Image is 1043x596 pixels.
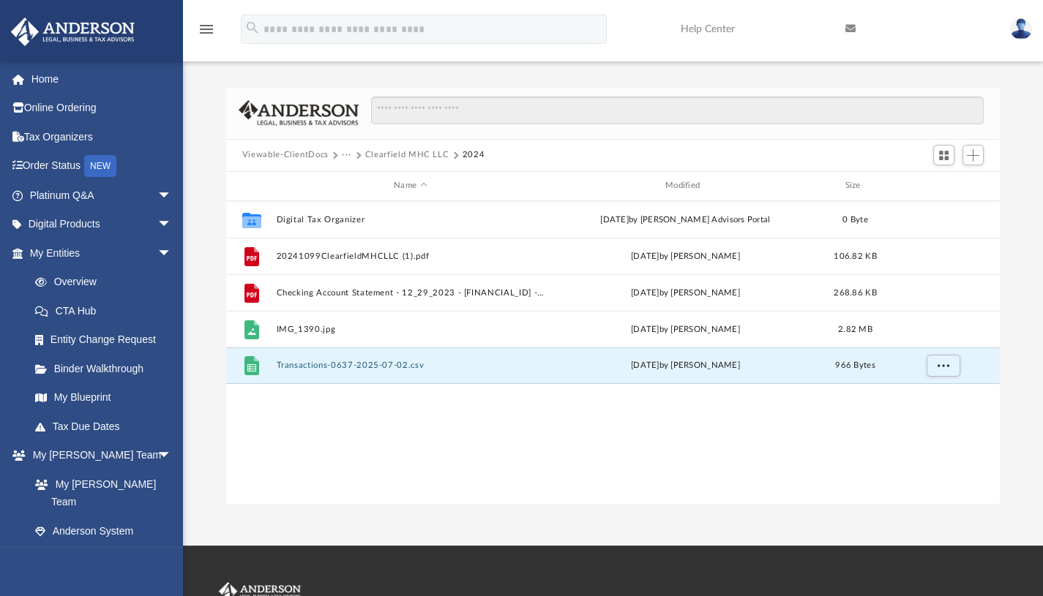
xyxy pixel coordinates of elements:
[371,97,984,124] input: Search files and folders
[157,181,187,211] span: arrow_drop_down
[10,238,194,268] a: My Entitiesarrow_drop_down
[84,155,116,177] div: NEW
[10,94,194,123] a: Online Ordering
[342,148,351,162] button: ···
[157,238,187,268] span: arrow_drop_down
[834,252,876,260] span: 106.82 KB
[551,322,820,336] div: [DATE] by [PERSON_NAME]
[10,181,194,210] a: Platinum Q&Aarrow_drop_down
[198,20,215,38] i: menu
[463,148,485,162] button: 2024
[962,145,984,165] button: Add
[276,287,545,297] button: Checking Account Statement - 12_29_2023 - [FINANCIAL_ID] - CLEAR (2).pdf
[20,354,194,383] a: Binder Walkthrough
[1010,18,1032,39] img: User Pic
[20,412,194,441] a: Tax Due Dates
[550,179,819,192] div: Modified
[551,359,820,372] div: [DATE] by [PERSON_NAME]
[276,214,545,224] button: Digital Tax Organizer
[10,64,194,94] a: Home
[365,148,449,162] button: Clearfield MHC LLC
[834,288,876,296] span: 268.86 KB
[10,210,194,239] a: Digital Productsarrow_drop_down
[20,325,194,355] a: Entity Change Request
[7,18,139,46] img: Anderson Advisors Platinum Portal
[20,516,187,546] a: Anderson System
[242,148,329,162] button: Viewable-ClientDocs
[20,546,187,575] a: Client Referrals
[842,215,868,223] span: 0 Byte
[20,296,194,325] a: CTA Hub
[276,361,545,370] button: Transactions-0637-2025-07-02.csv
[10,151,194,181] a: Order StatusNEW
[157,441,187,471] span: arrow_drop_down
[551,286,820,299] div: [DATE] by [PERSON_NAME]
[835,361,875,369] span: 966 Bytes
[20,268,194,297] a: Overview
[20,469,179,516] a: My [PERSON_NAME] Team
[233,179,269,192] div: id
[276,324,545,333] button: IMG_1390.jpg
[10,122,194,151] a: Tax Organizers
[551,213,820,226] div: [DATE] by [PERSON_NAME] Advisors Portal
[275,179,544,192] div: Name
[838,325,872,333] span: 2.82 MB
[198,28,215,38] a: menu
[933,145,955,165] button: Switch to Grid View
[20,383,187,412] a: My Blueprint
[244,20,261,36] i: search
[276,251,545,260] button: 20241099ClearfieldMHCLLC (1).pdf
[826,179,884,192] div: Size
[10,441,187,470] a: My [PERSON_NAME] Teamarrow_drop_down
[551,249,820,263] div: [DATE] by [PERSON_NAME]
[226,201,1000,505] div: grid
[157,210,187,240] span: arrow_drop_down
[926,355,960,377] button: More options
[891,179,993,192] div: id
